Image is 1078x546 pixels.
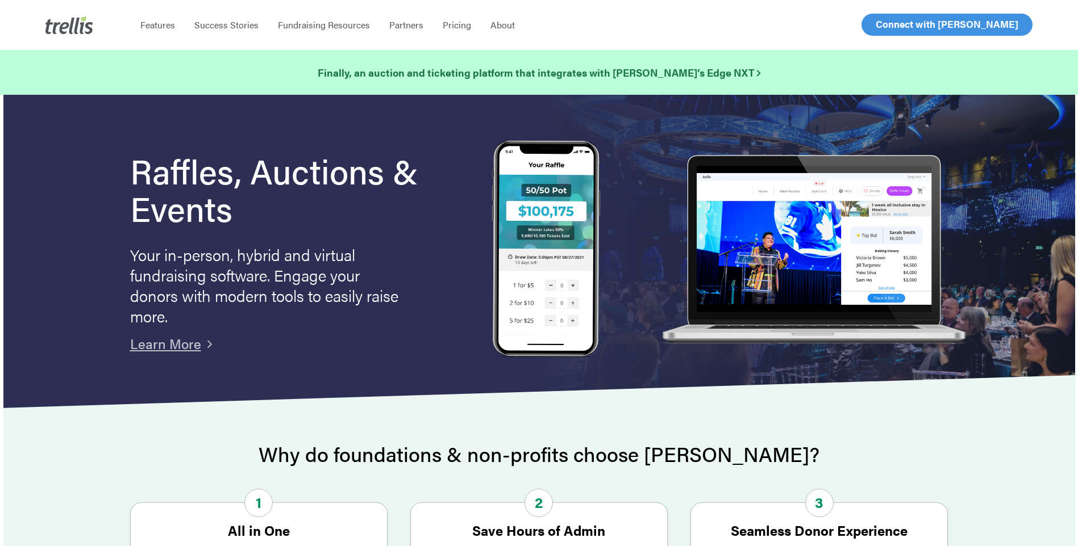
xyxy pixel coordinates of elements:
span: Features [140,18,175,31]
a: Learn More [130,334,201,353]
span: About [490,18,515,31]
img: Trellis [45,16,93,34]
h2: Why do foundations & non-profits choose [PERSON_NAME]? [130,443,948,465]
span: Pricing [443,18,471,31]
p: Your in-person, hybrid and virtual fundraising software. Engage your donors with modern tools to ... [130,244,403,326]
strong: All in One [228,520,290,540]
img: Trellis Raffles, Auctions and Event Fundraising [492,140,600,360]
a: Partners [380,19,433,31]
strong: Finally, an auction and ticketing platform that integrates with [PERSON_NAME]’s Edge NXT [318,65,760,79]
a: Finally, an auction and ticketing platform that integrates with [PERSON_NAME]’s Edge NXT [318,65,760,81]
a: Fundraising Resources [268,19,380,31]
a: Success Stories [185,19,268,31]
span: Success Stories [194,18,259,31]
img: rafflelaptop_mac_optim.png [656,155,971,345]
a: Pricing [433,19,481,31]
h1: Raffles, Auctions & Events [130,152,449,226]
a: About [481,19,525,31]
span: Connect with [PERSON_NAME] [876,17,1018,31]
span: 3 [805,489,834,517]
strong: Save Hours of Admin [472,520,605,540]
span: 1 [244,489,273,517]
span: Partners [389,18,423,31]
span: 2 [525,489,553,517]
span: Fundraising Resources [278,18,370,31]
strong: Seamless Donor Experience [731,520,908,540]
a: Features [131,19,185,31]
a: Connect with [PERSON_NAME] [861,14,1033,36]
